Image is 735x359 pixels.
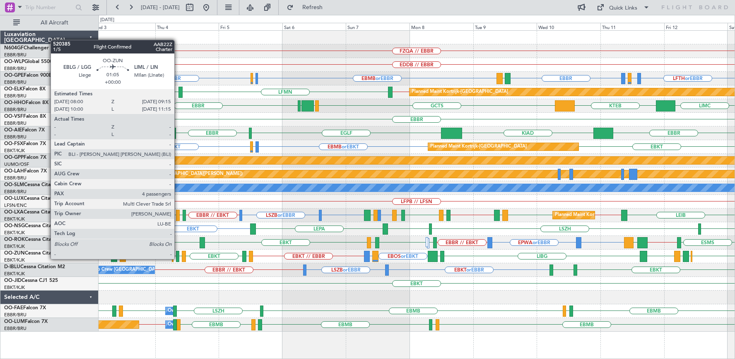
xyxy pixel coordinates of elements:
[4,141,23,146] span: OO-FSX
[4,306,46,310] a: OO-FAEFalcon 7X
[4,319,48,324] a: OO-LUMFalcon 7X
[4,175,27,181] a: EBBR/BRU
[4,202,27,209] a: LFSN/ENC
[4,306,23,310] span: OO-FAE
[4,319,25,324] span: OO-LUM
[4,278,22,283] span: OO-JID
[100,17,114,24] div: [DATE]
[4,230,25,236] a: EBKT/KJK
[4,128,45,133] a: OO-AIEFalcon 7X
[4,134,27,140] a: EBBR/BRU
[4,196,70,201] a: OO-LUXCessna Citation CJ4
[346,23,410,30] div: Sun 7
[4,79,27,85] a: EBBR/BRU
[593,1,654,14] button: Quick Links
[4,264,20,269] span: D-IBLU
[4,284,25,291] a: EBKT/KJK
[4,65,27,72] a: EBBR/BRU
[4,251,25,256] span: OO-ZUN
[600,23,664,30] div: Thu 11
[283,1,333,14] button: Refresh
[4,210,24,215] span: OO-LXA
[141,4,180,11] span: [DATE] - [DATE]
[4,46,24,51] span: N604GF
[4,120,27,126] a: EBBR/BRU
[295,5,330,10] span: Refresh
[4,73,73,78] a: OO-GPEFalcon 900EX EASy II
[473,23,537,30] div: Tue 9
[4,87,46,92] a: OO-ELKFalcon 8X
[22,20,87,26] span: All Aircraft
[4,114,46,119] a: OO-VSFFalcon 8X
[9,16,90,29] button: All Aircraft
[4,325,27,332] a: EBBR/BRU
[4,264,65,269] a: D-IBLUCessna Citation M2
[664,23,728,30] div: Fri 12
[219,23,282,30] div: Fri 5
[4,237,71,242] a: OO-ROKCessna Citation CJ4
[4,169,47,174] a: OO-LAHFalcon 7X
[4,161,29,167] a: UUMO/OSF
[4,100,26,105] span: OO-HHO
[4,155,24,160] span: OO-GPP
[412,86,508,98] div: Planned Maint Kortrijk-[GEOGRAPHIC_DATA]
[4,257,25,263] a: EBKT/KJK
[4,52,27,58] a: EBBR/BRU
[4,278,58,283] a: OO-JIDCessna CJ1 525
[555,209,651,221] div: Planned Maint Kortrijk-[GEOGRAPHIC_DATA]
[4,196,24,201] span: OO-LUX
[4,107,27,113] a: EBBR/BRU
[430,141,527,153] div: Planned Maint Kortrijk-[GEOGRAPHIC_DATA]
[4,100,48,105] a: OO-HHOFalcon 8X
[4,114,23,119] span: OO-VSF
[410,23,473,30] div: Mon 8
[92,23,155,30] div: Wed 3
[4,59,24,64] span: OO-WLP
[4,46,59,51] a: N604GFChallenger 604
[4,189,27,195] a: EBBR/BRU
[4,182,70,187] a: OO-SLMCessna Citation XLS
[4,73,24,78] span: OO-GPE
[25,1,73,14] input: Trip Number
[4,182,24,187] span: OO-SLM
[4,93,27,99] a: EBBR/BRU
[4,216,25,222] a: EBKT/KJK
[4,312,27,318] a: EBBR/BRU
[4,141,46,146] a: OO-FSXFalcon 7X
[168,318,224,331] div: Owner Melsbroek Air Base
[4,243,25,250] a: EBKT/KJK
[4,251,71,256] a: OO-ZUNCessna Citation CJ4
[4,223,71,228] a: OO-NSGCessna Citation CJ4
[4,271,25,277] a: EBKT/KJK
[4,237,25,242] span: OO-ROK
[4,148,25,154] a: EBKT/KJK
[4,210,70,215] a: OO-LXACessna Citation CJ4
[282,23,346,30] div: Sat 6
[537,23,600,30] div: Wed 10
[4,223,25,228] span: OO-NSG
[4,155,46,160] a: OO-GPPFalcon 7X
[4,59,53,64] a: OO-WLPGlobal 5500
[4,87,23,92] span: OO-ELK
[4,169,24,174] span: OO-LAH
[168,305,224,317] div: Owner Melsbroek Air Base
[609,4,637,12] div: Quick Links
[4,128,22,133] span: OO-AIE
[155,23,219,30] div: Thu 4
